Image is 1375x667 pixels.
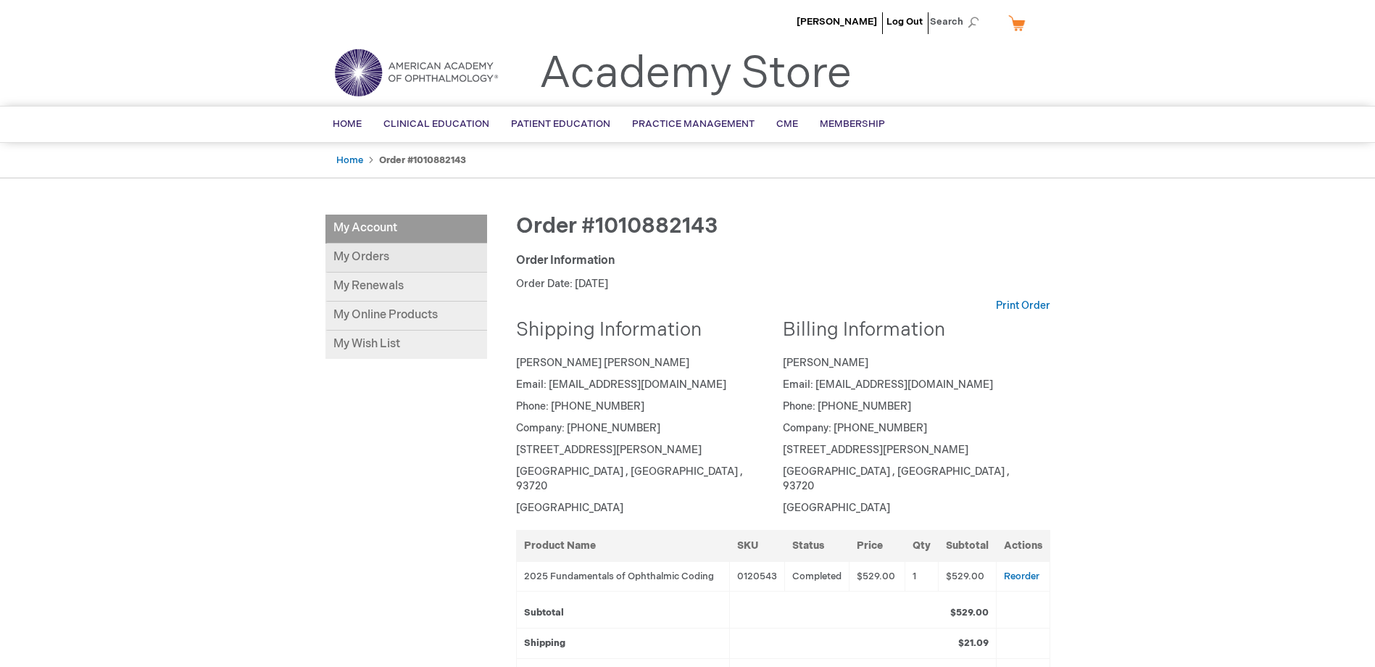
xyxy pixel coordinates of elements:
[516,444,702,456] span: [STREET_ADDRESS][PERSON_NAME]
[516,213,718,239] span: Order #1010882143
[516,422,660,434] span: Company: [PHONE_NUMBER]
[516,277,1050,291] p: Order Date: [DATE]
[516,502,623,514] span: [GEOGRAPHIC_DATA]
[379,154,466,166] strong: Order #1010882143
[516,400,644,413] span: Phone: [PHONE_NUMBER]
[516,378,726,391] span: Email: [EMAIL_ADDRESS][DOMAIN_NAME]
[783,378,993,391] span: Email: [EMAIL_ADDRESS][DOMAIN_NAME]
[325,302,487,331] a: My Online Products
[783,465,1010,492] span: [GEOGRAPHIC_DATA] , [GEOGRAPHIC_DATA] , 93720
[632,118,755,130] span: Practice Management
[886,16,923,28] a: Log Out
[383,118,489,130] span: Clinical Education
[325,331,487,359] a: My Wish List
[820,118,885,130] span: Membership
[325,273,487,302] a: My Renewals
[783,400,911,413] span: Phone: [PHONE_NUMBER]
[516,561,729,592] td: 2025 Fundamentals of Ophthalmic Coding
[511,118,610,130] span: Patient Education
[516,530,729,561] th: Product Name
[325,244,487,273] a: My Orders
[996,299,1050,313] a: Print Order
[849,530,905,561] th: Price
[783,502,890,514] span: [GEOGRAPHIC_DATA]
[996,530,1050,561] th: Actions
[905,561,938,592] td: 1
[516,253,1050,270] div: Order Information
[938,530,996,561] th: Subtotal
[729,561,784,592] td: 0120543
[729,530,784,561] th: SKU
[930,7,985,36] span: Search
[524,637,565,649] strong: Shipping
[784,561,849,592] td: Completed
[1004,571,1039,582] a: Reorder
[516,465,743,492] span: [GEOGRAPHIC_DATA] , [GEOGRAPHIC_DATA] , 93720
[784,530,849,561] th: Status
[524,607,564,618] strong: Subtotal
[783,320,1039,341] h2: Billing Information
[958,637,989,649] strong: $21.09
[783,422,927,434] span: Company: [PHONE_NUMBER]
[797,16,877,28] a: [PERSON_NAME]
[849,561,905,592] td: $529.00
[333,118,362,130] span: Home
[336,154,363,166] a: Home
[516,357,689,369] span: [PERSON_NAME] [PERSON_NAME]
[539,48,852,100] a: Academy Store
[776,118,798,130] span: CME
[783,357,868,369] span: [PERSON_NAME]
[950,607,989,618] strong: $529.00
[938,561,996,592] td: $529.00
[516,320,773,341] h2: Shipping Information
[783,444,968,456] span: [STREET_ADDRESS][PERSON_NAME]
[905,530,938,561] th: Qty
